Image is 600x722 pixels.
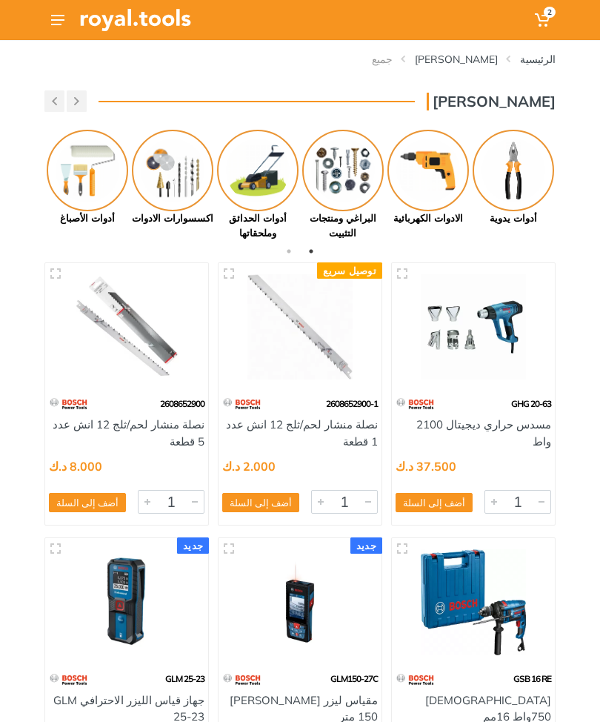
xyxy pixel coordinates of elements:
a: مسدس حراري ديجيتال 2100 واط [416,417,551,448]
span: GHG 20-63 [511,398,551,409]
button: أضف إلى السلة [49,493,126,512]
a: اكسسوارات الادوات [130,130,215,226]
li: جميع [350,52,393,67]
span: GLM150-27C [330,673,378,684]
button: 2 of 2 [281,244,296,259]
div: الادوات الكهربائية [385,211,470,226]
span: 2608652900-1 [326,398,378,409]
img: Royal - أدوات يدوية [473,130,554,211]
div: اكسسوارات الادوات [130,211,215,226]
img: Royal Tools - مقياس ليزر بوش 150 متر [230,549,370,655]
span: 2608652900 [160,398,204,409]
div: جديد [177,537,209,554]
div: 8.000 د.ك [49,460,102,472]
div: أدوات يدوية [470,211,556,226]
div: أدوات الأصباغ [44,211,130,226]
div: توصيل سريع [317,262,382,279]
a: أدوات الأصباغ [44,130,130,226]
img: Royal - أدوات الحدائق وملحقاتها [217,130,299,211]
a: نصلة منشار لحم/ثلج 12 انش عدد 1 قطعة [226,417,378,448]
span: GLM 25-23 [165,673,204,684]
img: Royal - اكسسوارات الادوات [132,130,213,211]
div: أدوات الحدائق وملحقاتها [215,211,300,240]
a: نصلة منشار لحم/ثلج 12 انش عدد 5 قطعة [53,417,204,448]
img: Royal - البراغي ومنتجات التثبيت [302,130,384,211]
h3: [PERSON_NAME] [427,93,556,110]
span: 2 [544,7,556,18]
a: [PERSON_NAME] [415,52,498,67]
button: أضف إلى السلة [396,493,473,512]
a: أدوات الحدائق وملحقاتها [215,130,300,240]
a: الادوات الكهربائية [385,130,470,226]
img: Royal Tools - نصلة منشار لحم/ثلج 12 انش عدد 5 قطعة [56,274,197,380]
img: Royal Tools - نصلة منشار لحم/ثلج 12 انش عدد 1 قطعة [230,274,370,380]
a: البراغي ومنتجات التثبيت [300,130,385,240]
span: GSB 16 RE [513,673,551,684]
img: 55.webp [396,391,435,417]
img: Royal Tools - مسدس حراري ديجيتال 2100 واط [403,274,544,380]
a: 2 [531,7,556,33]
img: Royal Tools - جهاز قياس الليزر الاحترافي GLM 25-23 [56,549,197,655]
button: 1 of 2 [304,244,319,259]
img: Royal Tools Logo [80,9,191,31]
div: البراغي ومنتجات التثبيت [300,211,385,240]
button: أضف إلى السلة [222,493,299,512]
a: الرئيسية [520,52,556,67]
img: Royal Tools - درل 750واط 16مم [403,549,544,655]
img: Royal - أدوات الأصباغ [47,130,128,211]
div: 2.000 د.ك [222,460,276,472]
a: أدوات يدوية [470,130,556,226]
nav: breadcrumb [44,52,556,67]
img: 55.webp [49,666,88,692]
img: 55.webp [396,666,435,692]
div: جديد [350,537,382,554]
img: 55.webp [222,391,261,417]
img: 55.webp [49,391,88,417]
img: 55.webp [222,666,261,692]
img: Royal - الادوات الكهربائية [387,130,469,211]
div: 37.500 د.ك [396,460,456,472]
